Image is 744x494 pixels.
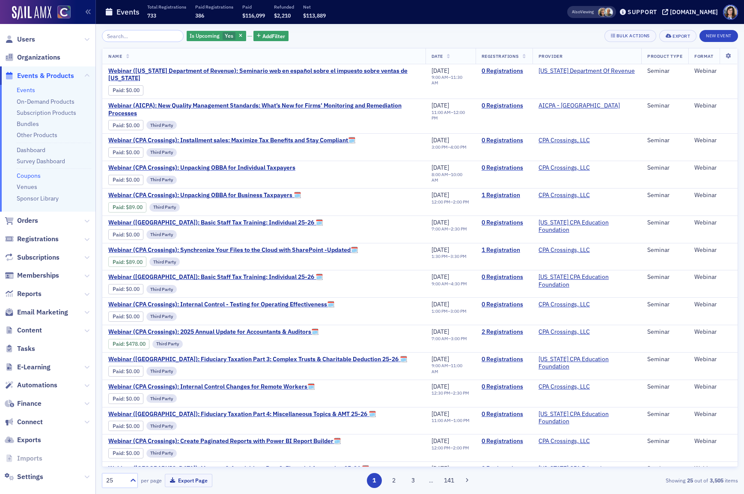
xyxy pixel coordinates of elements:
[482,102,527,110] a: 0 Registrations
[723,5,738,20] span: Profile
[432,171,448,177] time: 8:00 AM
[432,253,448,259] time: 1:30 PM
[694,246,732,254] div: Webinar
[694,53,713,59] span: Format
[432,74,462,86] time: 11:30 AM
[539,137,590,144] a: CPA Crossings, LLC
[108,273,323,281] span: Webinar (CA): Basic Staff Tax Training: Individual 25-26 🗓
[108,301,334,308] span: Webinar (CPA Crossings): Internal Control - Testing for Operating Effectiveness🗓️
[647,383,682,391] div: Seminar
[113,259,126,265] span: :
[539,410,635,425] a: [US_STATE] CPA Education Foundation
[482,465,527,473] a: 0 Registrations
[51,6,71,20] a: View Homepage
[108,465,369,473] span: Webinar (CA): Mergers & Acquisitions Part 2: Financial Accounting 25-26 🗓
[432,362,462,374] time: 11:00 AM
[694,67,732,75] div: Webinar
[108,246,358,254] span: Webinar (CPA Crossings): Synchronize Your Files to the Cloud with SharePoint -Updated🗓️
[432,308,467,314] div: –
[113,87,126,93] span: :
[572,9,580,15] div: Also
[113,231,126,238] span: :
[126,395,140,402] span: $0.00
[113,423,123,429] a: Paid
[432,172,470,183] div: –
[17,183,37,191] a: Venues
[451,335,467,341] time: 3:00 PM
[108,410,376,418] a: Webinar ([GEOGRAPHIC_DATA]): Fiduciary Taxation Part 4: Miscellaneous Topics & AMT 25-26 🗓
[694,164,732,172] div: Webinar
[5,35,35,44] a: Users
[113,286,126,292] span: :
[539,410,635,425] span: California CPA Education Foundation
[432,355,449,363] span: [DATE]
[5,417,43,427] a: Connect
[108,311,143,322] div: Paid: 0 - $0
[432,144,467,150] div: –
[126,177,140,183] span: $0.00
[113,368,126,374] span: :
[670,8,718,16] div: [DOMAIN_NAME]
[17,454,42,463] span: Imports
[572,9,594,15] span: Viewing
[482,328,527,336] a: 2 Registrations
[432,410,449,418] span: [DATE]
[539,246,592,254] span: CPA Crossings, LLC
[303,12,326,19] span: $113,889
[539,219,635,234] span: California CPA Education Foundation
[5,362,51,372] a: E-Learning
[616,33,650,38] div: Bulk Actions
[17,146,45,154] a: Dashboard
[108,137,355,144] a: Webinar (CPA Crossings): Installment sales: Maximize Tax Benefits and Stay Compliant🗓️
[108,437,341,445] a: Webinar (CPA Crossings): Create Paginated Reports with Power BI Report Builder🗓️
[598,8,607,17] span: Lauren Standiford
[482,192,527,199] a: 1 Registration
[482,67,527,75] a: 0 Registrations
[432,328,449,335] span: [DATE]
[113,450,123,456] a: Paid
[647,356,682,363] div: Seminar
[539,192,592,199] span: CPA Crossings, LLC
[108,120,143,130] div: Paid: 0 - $0
[126,259,143,265] span: $89.00
[113,149,123,156] a: Paid
[126,313,140,320] span: $0.00
[539,301,590,308] a: CPA Crossings, LLC
[262,32,285,40] span: Add Filter
[628,8,657,16] div: Support
[113,177,126,183] span: :
[108,229,143,240] div: Paid: 0 - $0
[539,164,592,172] span: CPA Crossings, LLC
[108,85,143,96] div: Paid: 0 - $0
[450,308,467,314] time: 3:00 PM
[432,390,450,396] time: 12:30 PM
[432,199,450,205] time: 12:00 PM
[539,356,635,371] a: [US_STATE] CPA Education Foundation
[647,67,682,75] div: Seminar
[108,164,295,172] a: Webinar (CPA Crossings): Unpacking OBBA for Individual Taxpayers
[5,289,42,299] a: Reports
[17,308,68,317] span: Email Marketing
[5,53,60,62] a: Organizations
[539,137,592,144] span: CPA Crossings, LLC
[432,390,469,396] div: –
[17,362,51,372] span: E-Learning
[17,86,35,94] a: Events
[17,472,43,482] span: Settings
[5,344,35,353] a: Tasks
[146,394,177,403] div: Third Party
[539,437,590,445] a: CPA Crossings, LLC
[482,437,527,445] a: 0 Registrations
[242,12,265,19] span: $116,099
[108,67,420,82] a: Webinar ([US_STATE] Department of Revenue): Seminario web en español sobre el impuesto sobre vent...
[647,53,682,59] span: Product Type
[5,326,42,335] a: Content
[146,367,177,375] div: Third Party
[699,30,738,42] button: New Event
[647,137,682,144] div: Seminar
[126,87,140,93] span: $0.00
[482,410,527,418] a: 0 Registrations
[451,226,467,232] time: 2:30 PM
[432,102,449,109] span: [DATE]
[17,131,57,139] a: Other Products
